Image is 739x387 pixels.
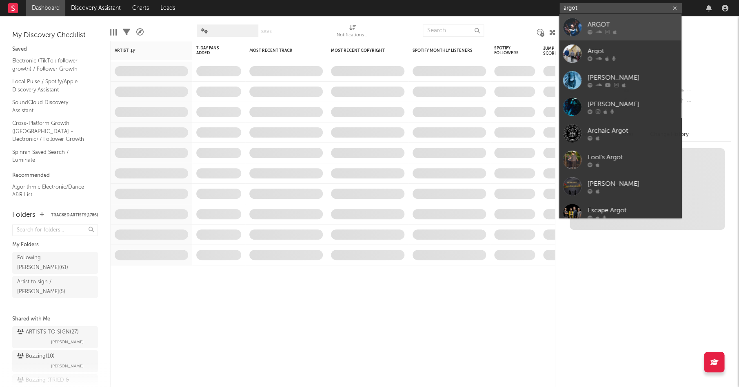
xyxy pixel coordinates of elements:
[110,20,117,44] div: Edit Columns
[677,86,731,96] div: --
[17,327,79,337] div: ARTISTS TO SIGN ( 27 )
[559,67,681,93] a: [PERSON_NAME]
[337,20,369,44] div: Notifications (Artist)
[12,224,98,236] input: Search for folders...
[559,3,682,13] input: Search for artists
[588,20,677,29] div: ARGOT
[12,77,90,94] a: Local Pulse / Spotify/Apple Discovery Assistant
[588,152,677,162] div: Fool's Argot
[12,171,98,180] div: Recommended
[494,46,523,56] div: Spotify Followers
[17,253,75,273] div: Following [PERSON_NAME] ( 61 )
[12,210,36,220] div: Folders
[17,277,75,297] div: Artist to sign / [PERSON_NAME] ( 5 )
[559,40,681,67] a: Argot
[12,148,90,165] a: Spinnin Saved Search / Luminate
[12,119,90,144] a: Cross-Platform Growth ([GEOGRAPHIC_DATA] - Electronic) / Follower Growth
[559,120,681,147] a: Archaic Argot
[331,48,392,53] div: Most Recent Copyright
[588,73,677,82] div: [PERSON_NAME]
[196,46,229,56] span: 7-Day Fans Added
[136,20,144,44] div: A&R Pipeline
[51,213,98,217] button: Tracked Artists(1786)
[51,361,84,371] span: [PERSON_NAME]
[12,240,98,250] div: My Folders
[51,337,84,347] span: [PERSON_NAME]
[123,20,130,44] div: Filters
[559,147,681,173] a: Fool's Argot
[17,351,55,361] div: Buzzing ( 10 )
[588,99,677,109] div: [PERSON_NAME]
[12,31,98,40] div: My Discovery Checklist
[12,44,98,54] div: Saved
[677,96,731,107] div: --
[249,48,311,53] div: Most Recent Track
[115,48,176,53] div: Artist
[12,326,98,348] a: ARTISTS TO SIGN(27)[PERSON_NAME]
[559,173,681,200] a: [PERSON_NAME]
[12,276,98,298] a: Artist to sign / [PERSON_NAME](5)
[559,93,681,120] a: [PERSON_NAME]
[12,314,98,324] div: Shared with Me
[588,179,677,189] div: [PERSON_NAME]
[559,14,681,40] a: ARGOT
[12,98,90,115] a: SoundCloud Discovery Assistant
[261,29,272,34] button: Save
[12,182,90,199] a: Algorithmic Electronic/Dance A&R List
[12,252,98,274] a: Following [PERSON_NAME](61)
[12,350,98,372] a: Buzzing(10)[PERSON_NAME]
[588,126,677,136] div: Archaic Argot
[337,31,369,40] div: Notifications (Artist)
[559,200,681,226] a: Escape Argot
[588,46,677,56] div: Argot
[413,48,474,53] div: Spotify Monthly Listeners
[543,46,564,56] div: Jump Score
[423,24,484,37] input: Search...
[588,205,677,215] div: Escape Argot
[12,56,90,73] a: Electronic (TikTok follower growth) / Follower Growth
